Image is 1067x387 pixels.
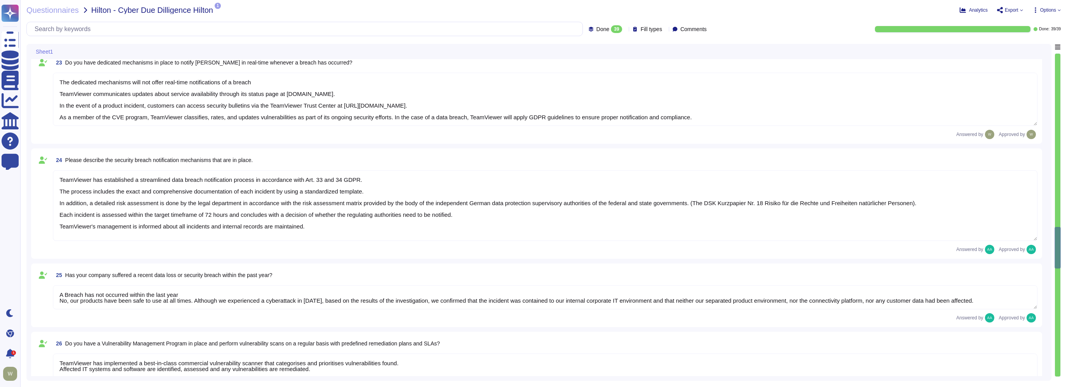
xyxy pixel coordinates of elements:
span: Answered by [956,132,983,137]
span: Hilton - Cyber Due Dilligence Hilton [91,6,213,14]
span: Export [1005,8,1018,12]
span: Do you have dedicated mechanisms in place to notify [PERSON_NAME] in real-time whenever a breach ... [65,59,352,66]
textarea: A Breach has not occurred within the last year No, our products have been safe to use at all time... [53,285,1037,309]
img: user [1027,130,1036,139]
img: user [1027,245,1036,254]
span: Done: [1039,27,1050,31]
img: user [985,245,994,254]
span: 1 [215,3,221,9]
span: Done [596,26,609,32]
span: Please describe the security breach notification mechanisms that are in place. [65,157,253,163]
div: 1 [11,350,16,355]
button: user [2,365,23,382]
textarea: TeamViewer has established a streamlined data breach notification process in accordance with Art.... [53,170,1037,241]
span: Analytics [969,8,988,12]
img: user [1027,313,1036,322]
span: Questionnaires [26,6,79,14]
span: 39 / 39 [1051,27,1061,31]
span: 23 [53,60,62,65]
textarea: The dedicated mechanisms will not offer real-time notifications of a breach TeamViewer communicat... [53,73,1037,126]
span: Answered by [956,316,983,320]
span: Has your company suffered a recent data loss or security breach within the past year? [65,272,273,278]
span: Fill types [640,26,662,32]
span: Sheet1 [36,49,53,54]
input: Search by keywords [31,22,582,36]
span: Approved by [999,132,1025,137]
img: user [985,130,994,139]
span: Approved by [999,247,1025,252]
div: 39 [611,25,622,33]
img: user [985,313,994,322]
span: Do you have a Vulnerability Management Program in place and perform vulnerability scans on a regu... [65,340,440,347]
span: Approved by [999,316,1025,320]
button: Analytics [960,7,988,13]
span: Options [1040,8,1056,12]
img: user [3,367,17,381]
span: Comments [680,26,707,32]
span: Answered by [956,247,983,252]
span: 24 [53,157,62,163]
span: 26 [53,341,62,346]
span: 25 [53,272,62,278]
